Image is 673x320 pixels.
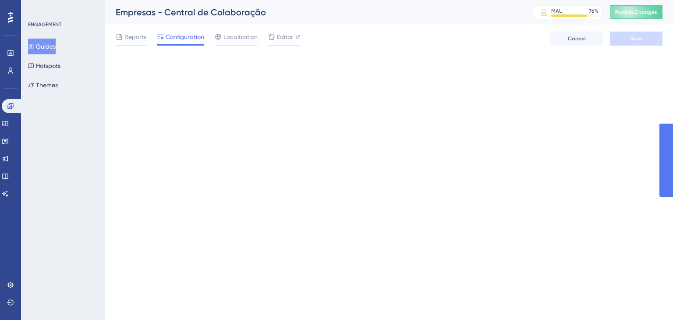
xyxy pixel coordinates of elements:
[610,5,662,19] button: Publish Changes
[550,32,603,46] button: Cancel
[610,32,662,46] button: Save
[277,32,293,42] span: Editor
[28,21,61,28] div: ENGAGEMENT
[28,58,60,74] button: Hotspots
[28,77,58,93] button: Themes
[551,7,563,14] div: MAU
[124,32,146,42] span: Reports
[636,285,662,312] iframe: UserGuiding AI Assistant Launcher
[568,35,586,42] span: Cancel
[28,39,56,54] button: Guides
[116,6,511,18] div: Empresas - Central de Colaboração
[166,32,204,42] span: Configuration
[630,35,642,42] span: Save
[223,32,258,42] span: Localization
[589,7,599,14] div: 76 %
[615,9,657,16] span: Publish Changes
